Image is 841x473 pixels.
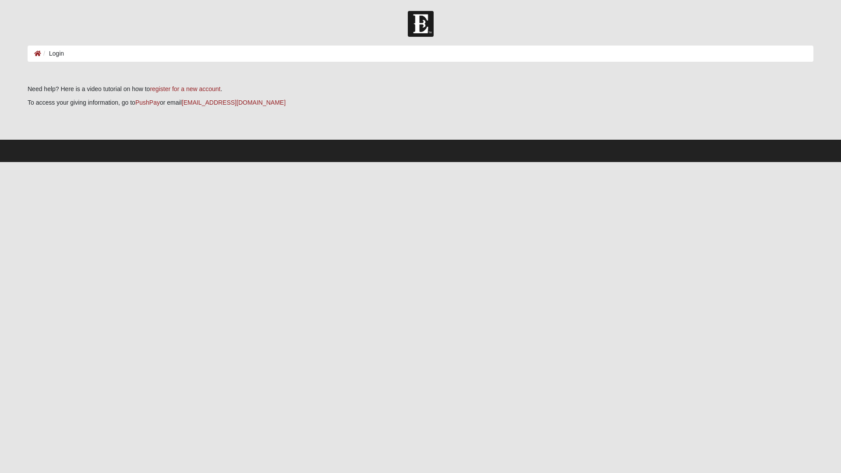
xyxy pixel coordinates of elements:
a: register for a new account [150,85,220,92]
p: To access your giving information, go to or email [28,98,813,107]
li: Login [41,49,64,58]
img: Church of Eleven22 Logo [408,11,434,37]
a: [EMAIL_ADDRESS][DOMAIN_NAME] [182,99,286,106]
a: PushPay [135,99,160,106]
p: Need help? Here is a video tutorial on how to . [28,85,813,94]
